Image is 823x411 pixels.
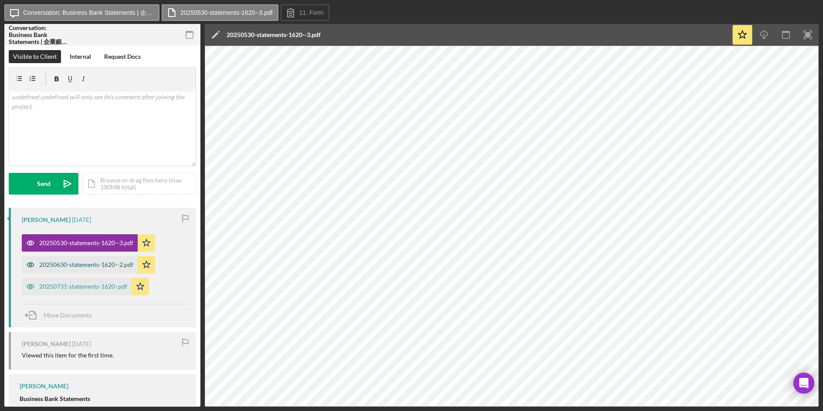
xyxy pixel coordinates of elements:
[104,50,141,63] div: Request Docs
[37,173,51,195] div: Send
[227,31,321,38] div: 20250530-statements-1620--3.pdf
[13,50,57,63] div: Visible to Client
[72,216,91,223] time: 2025-08-30 01:35
[22,216,71,223] div: [PERSON_NAME]
[22,304,100,326] button: Move Documents
[22,352,114,359] div: Viewed this item for the first time.
[22,340,71,347] div: [PERSON_NAME]
[4,4,159,21] button: Conversation: Business Bank Statements | 企業銀行對帳單 | Estados Bancarios del Negocio ([PERSON_NAME].)
[180,9,273,16] label: 20250530-statements-1620--3.pdf
[44,311,91,319] span: Move Documents
[100,50,145,63] button: Request Docs
[72,340,91,347] time: 2025-08-28 01:48
[22,278,149,295] button: 20250731-statements-1620-.pdf
[793,373,814,394] div: Open Intercom Messenger
[9,50,61,63] button: Visible to Client
[22,234,155,252] button: 20250530-statements-1620--3.pdf
[22,256,155,273] button: 20250630-statements-1620--2.pdf
[39,239,133,246] div: 20250530-statements-1620--3.pdf
[281,4,329,21] button: 11. Form
[162,4,278,21] button: 20250530-statements-1620--3.pdf
[23,9,154,16] label: Conversation: Business Bank Statements | 企業銀行對帳單 | Estados Bancarios del Negocio ([PERSON_NAME].)
[39,283,127,290] div: 20250731-statements-1620-.pdf
[20,383,68,390] div: [PERSON_NAME]
[65,50,95,63] button: Internal
[9,173,78,195] button: Send
[70,50,91,63] div: Internal
[20,395,90,402] strong: Business Bank Statements
[39,261,133,268] div: 20250630-statements-1620--2.pdf
[9,24,70,45] div: Conversation: Business Bank Statements | 企業銀行對帳單 | Estados Bancarios del Negocio ([PERSON_NAME].)
[299,9,324,16] label: 11. Form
